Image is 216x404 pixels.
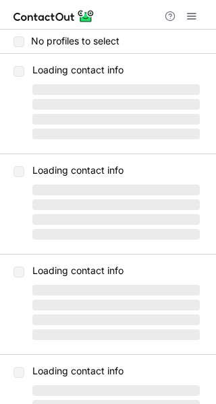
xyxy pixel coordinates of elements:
[32,229,200,240] span: ‌
[32,214,200,225] span: ‌
[32,65,200,75] p: Loading contact info
[32,329,200,340] span: ‌
[32,84,200,95] span: ‌
[13,8,94,24] img: ContactOut v5.3.10
[32,129,200,139] span: ‌
[32,314,200,325] span: ‌
[32,165,200,176] p: Loading contact info
[32,300,200,310] span: ‌
[32,184,200,195] span: ‌
[32,385,200,396] span: ‌
[32,99,200,110] span: ‌
[32,199,200,210] span: ‌
[32,265,200,276] p: Loading contact info
[32,366,200,376] p: Loading contact info
[32,114,200,125] span: ‌
[32,285,200,296] span: ‌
